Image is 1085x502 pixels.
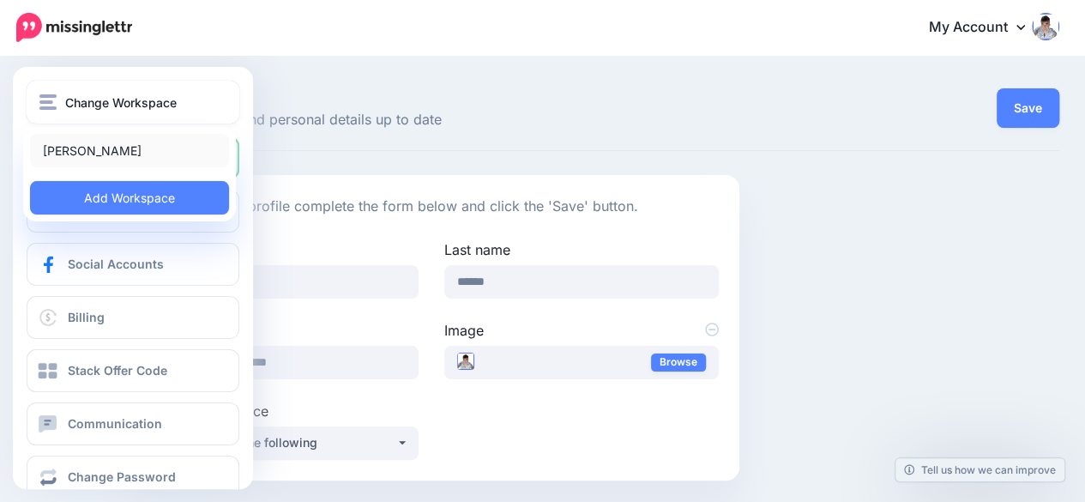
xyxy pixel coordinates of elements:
[30,181,229,215] a: Add Workspace
[457,353,474,370] img: Enda_Cusack_founder_of_BuyStocks.ai_thumb.png
[30,134,229,167] a: [PERSON_NAME]
[68,469,176,484] span: Change Password
[27,402,239,445] a: Communication
[912,7,1059,49] a: My Account
[68,257,164,271] span: Social Accounts
[158,432,396,453] div: Choose one of the following
[65,93,177,112] span: Change Workspace
[145,320,419,341] label: Email
[68,363,167,378] span: Stack Offer Code
[124,83,739,100] span: Profile
[145,239,419,260] label: First name
[145,426,419,460] button: Choose one of the following
[997,88,1059,128] button: Save
[27,81,239,124] button: Change Workspace
[444,320,718,341] label: Image
[27,296,239,339] a: Billing
[27,456,239,499] a: Change Password
[16,13,132,42] img: Missinglettr
[27,349,239,392] a: Stack Offer Code
[68,310,105,324] span: Billing
[68,416,162,431] span: Communication
[27,243,239,286] a: Social Accounts
[145,401,419,421] label: Default Workspace
[444,239,718,260] label: Last name
[895,458,1064,481] a: Tell us how we can improve
[651,354,706,372] a: Browse
[39,94,57,110] img: menu.png
[145,196,719,218] p: To update your profile complete the form below and click the 'Save' button.
[124,109,739,131] span: Keep your profile and personal details up to date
